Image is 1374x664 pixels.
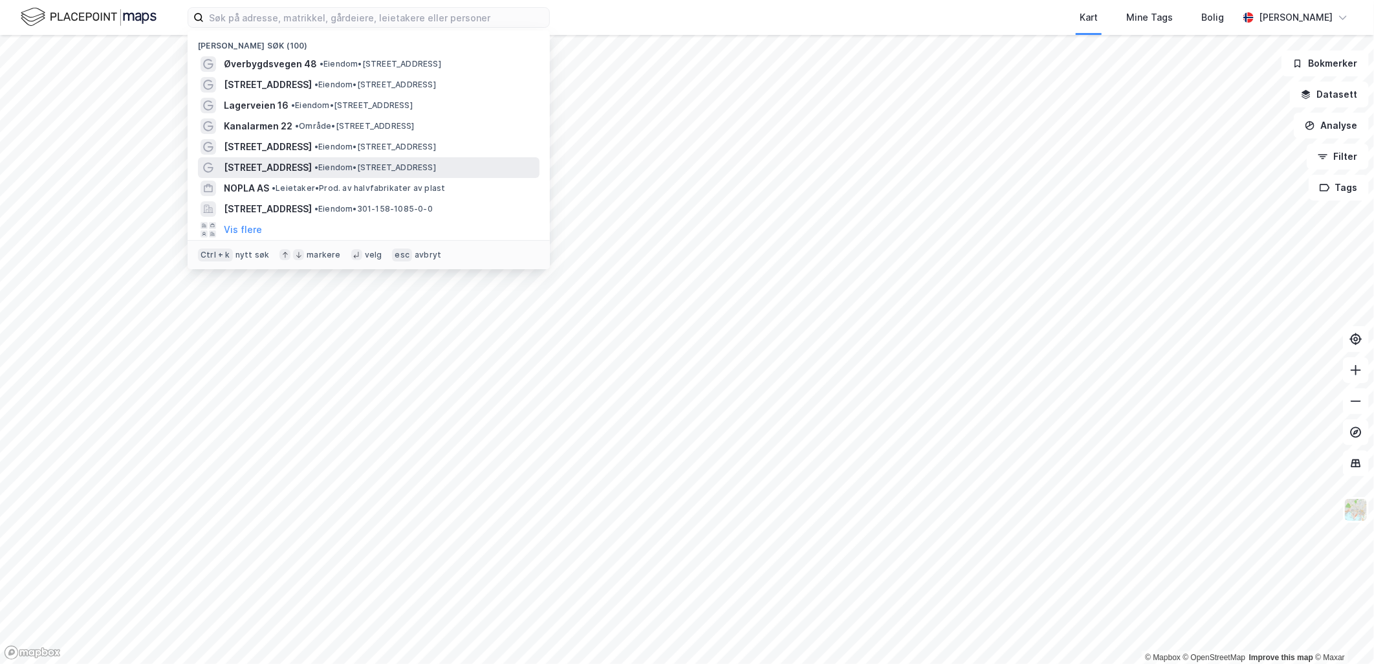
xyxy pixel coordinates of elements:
div: esc [392,249,412,261]
span: • [314,80,318,89]
div: avbryt [415,250,441,260]
a: Mapbox [1145,653,1181,662]
a: Mapbox homepage [4,645,61,660]
div: Bolig [1201,10,1224,25]
div: Mine Tags [1126,10,1173,25]
button: Tags [1309,175,1369,201]
a: Improve this map [1249,653,1313,662]
iframe: Chat Widget [1309,602,1374,664]
div: nytt søk [235,250,270,260]
span: [STREET_ADDRESS] [224,77,312,93]
a: OpenStreetMap [1183,653,1246,662]
span: [STREET_ADDRESS] [224,201,312,217]
input: Søk på adresse, matrikkel, gårdeiere, leietakere eller personer [204,8,549,27]
span: Eiendom • [STREET_ADDRESS] [314,80,436,90]
span: Leietaker • Prod. av halvfabrikater av plast [272,183,446,194]
span: Øverbygdsvegen 48 [224,56,317,72]
button: Analyse [1294,113,1369,138]
div: velg [365,250,382,260]
button: Filter [1307,144,1369,170]
div: [PERSON_NAME] søk (100) [188,30,550,54]
span: • [314,162,318,172]
span: • [295,121,299,131]
img: logo.f888ab2527a4732fd821a326f86c7f29.svg [21,6,157,28]
img: Z [1344,498,1368,522]
span: • [320,59,323,69]
span: Eiendom • [STREET_ADDRESS] [314,142,436,152]
span: • [314,142,318,151]
span: Eiendom • [STREET_ADDRESS] [314,162,436,173]
span: [STREET_ADDRESS] [224,139,312,155]
button: Datasett [1290,82,1369,107]
div: Kart [1080,10,1098,25]
span: • [291,100,295,110]
span: Område • [STREET_ADDRESS] [295,121,415,131]
div: markere [307,250,340,260]
span: Eiendom • [STREET_ADDRESS] [320,59,441,69]
span: • [314,204,318,214]
div: Ctrl + k [198,249,233,261]
span: • [272,183,276,193]
span: Kanalarmen 22 [224,118,292,134]
button: Bokmerker [1281,50,1369,76]
span: Lagerveien 16 [224,98,289,113]
span: [STREET_ADDRESS] [224,160,312,175]
span: Eiendom • [STREET_ADDRESS] [291,100,413,111]
span: Eiendom • 301-158-1085-0-0 [314,204,433,214]
div: [PERSON_NAME] [1259,10,1333,25]
button: Vis flere [224,222,262,238]
span: NOPLA AS [224,181,269,196]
